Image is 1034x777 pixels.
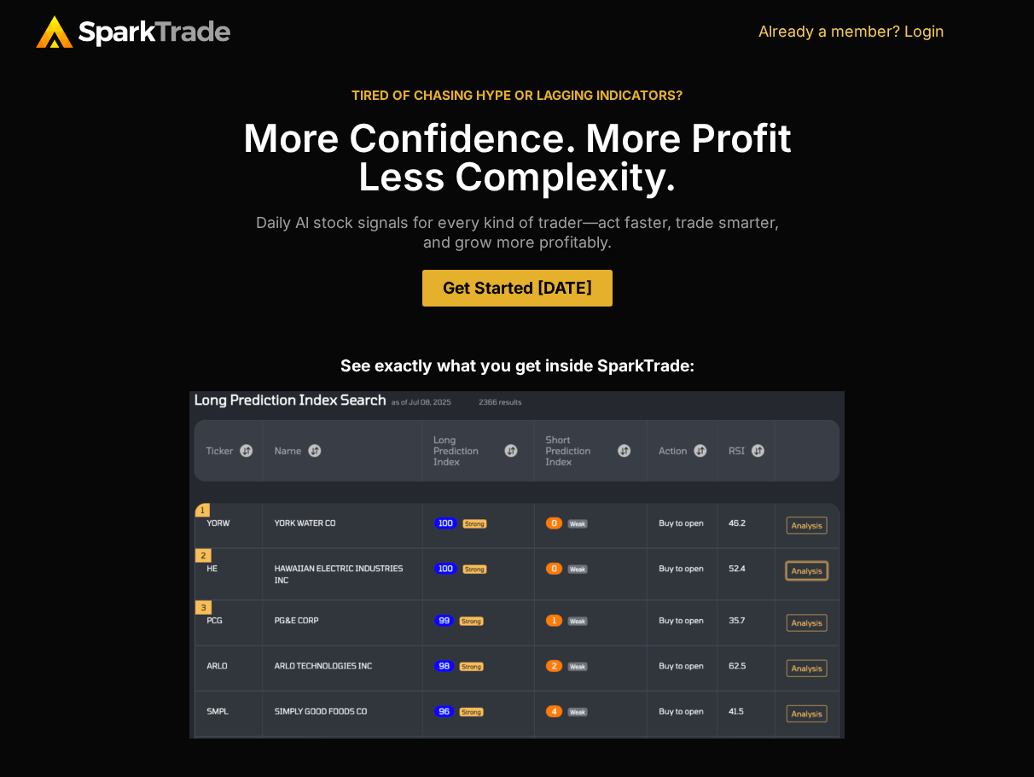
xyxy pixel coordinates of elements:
[443,280,592,296] span: Get Started [DATE]
[31,213,1003,253] p: Daily Al stock signals for every kind of trader—act faster, trade smarter, and grow more profitably.
[31,358,1003,374] h2: See exactly what you get inside SparkTrade:
[758,22,944,40] a: Already a member? Login
[31,89,1003,102] h2: TIRED OF CHASING HYPE OR LAGGING INDICATORS?
[422,270,613,307] a: Get Started [DATE]
[31,119,1003,196] h1: More Confidence. More Profit Less Complexity.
